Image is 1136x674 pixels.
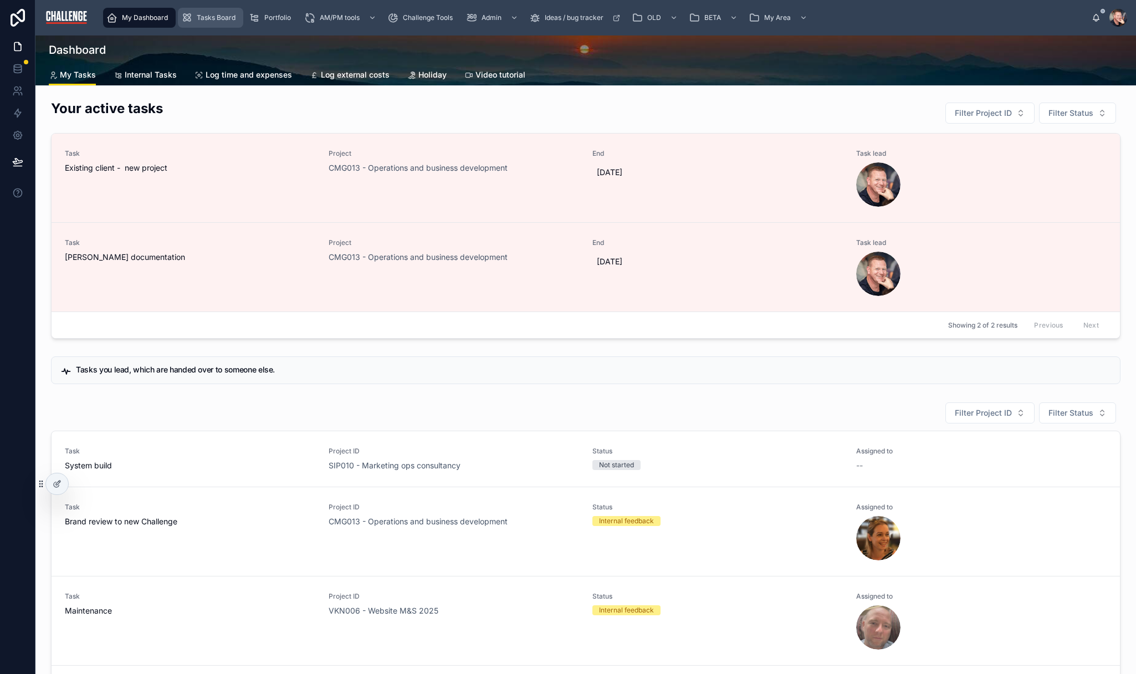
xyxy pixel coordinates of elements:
[65,238,315,247] span: Task
[599,460,634,470] div: Not started
[65,592,315,601] span: Task
[685,8,743,28] a: BETA
[52,576,1120,665] a: TaskMaintenanceProject IDVKN006 - Website M&S 2025StatusInternal feedbackAssigned to
[526,8,626,28] a: Ideas / bug tracker
[301,8,382,28] a: AM/PM tools
[592,447,843,456] span: Status
[764,13,791,22] span: My Area
[329,252,508,263] a: CMG013 - Operations and business development
[122,13,168,22] span: My Dashboard
[475,69,525,80] span: Video tutorial
[592,149,843,158] span: End
[114,65,177,87] a: Internal Tasks
[65,252,315,263] span: [PERSON_NAME] documentation
[321,69,390,80] span: Log external costs
[599,605,654,615] div: Internal feedback
[51,99,163,118] h2: Your active tasks
[592,592,843,601] span: Status
[320,13,360,22] span: AM/PM tools
[329,162,508,173] a: CMG013 - Operations and business development
[745,8,813,28] a: My Area
[329,149,579,158] span: Project
[948,321,1017,330] span: Showing 2 of 2 results
[329,605,438,616] a: VKN006 - Website M&S 2025
[384,8,460,28] a: Challenge Tools
[65,447,315,456] span: Task
[195,65,292,87] a: Log time and expenses
[65,503,315,512] span: Task
[1048,407,1093,418] span: Filter Status
[65,162,315,173] span: Existing client - new project
[65,516,315,527] span: Brand review to new Challenge
[44,9,89,27] img: App logo
[1039,402,1116,423] button: Select Button
[955,407,1012,418] span: Filter Project ID
[60,69,96,80] span: My Tasks
[856,149,1107,158] span: Task lead
[329,516,508,527] a: CMG013 - Operations and business development
[647,13,661,22] span: OLD
[597,167,838,178] span: [DATE]
[906,518,1136,674] iframe: Slideout
[403,13,453,22] span: Challenge Tools
[245,8,299,28] a: Portfolio
[206,69,292,80] span: Log time and expenses
[856,447,1107,456] span: Assigned to
[628,8,683,28] a: OLD
[52,222,1120,312] a: Task[PERSON_NAME] documentationProjectCMG013 - Operations and business developmentEnd[DATE]Task lead
[329,238,579,247] span: Project
[945,402,1035,423] button: Select Button
[704,13,721,22] span: BETA
[264,13,291,22] span: Portfolio
[329,592,579,601] span: Project ID
[597,256,838,267] span: [DATE]
[310,65,390,87] a: Log external costs
[329,447,579,456] span: Project ID
[52,487,1120,576] a: TaskBrand review to new ChallengeProject IDCMG013 - Operations and business developmentStatusInte...
[545,13,603,22] span: Ideas / bug tracker
[856,592,1107,601] span: Assigned to
[65,460,315,471] span: System build
[49,65,96,86] a: My Tasks
[76,366,1111,374] h5: Tasks you lead, which are handed over to someone else.
[329,503,579,512] span: Project ID
[482,13,502,22] span: Admin
[955,108,1012,119] span: Filter Project ID
[1039,103,1116,124] button: Select Button
[98,6,1092,30] div: scrollable content
[49,42,106,58] h1: Dashboard
[52,431,1120,487] a: TaskSystem buildProject IDSIP010 - Marketing ops consultancyStatusNot startedAssigned to--
[329,460,460,471] a: SIP010 - Marketing ops consultancy
[407,65,447,87] a: Holiday
[945,103,1035,124] button: Select Button
[592,503,843,512] span: Status
[463,8,524,28] a: Admin
[52,134,1120,222] a: TaskExisting client - new projectProjectCMG013 - Operations and business developmentEnd[DATE]Task...
[103,8,176,28] a: My Dashboard
[464,65,525,87] a: Video tutorial
[125,69,177,80] span: Internal Tasks
[418,69,447,80] span: Holiday
[599,516,654,526] div: Internal feedback
[592,238,843,247] span: End
[178,8,243,28] a: Tasks Board
[1048,108,1093,119] span: Filter Status
[65,149,315,158] span: Task
[856,460,863,471] span: --
[856,503,1107,512] span: Assigned to
[856,238,1107,247] span: Task lead
[65,605,315,616] span: Maintenance
[197,13,236,22] span: Tasks Board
